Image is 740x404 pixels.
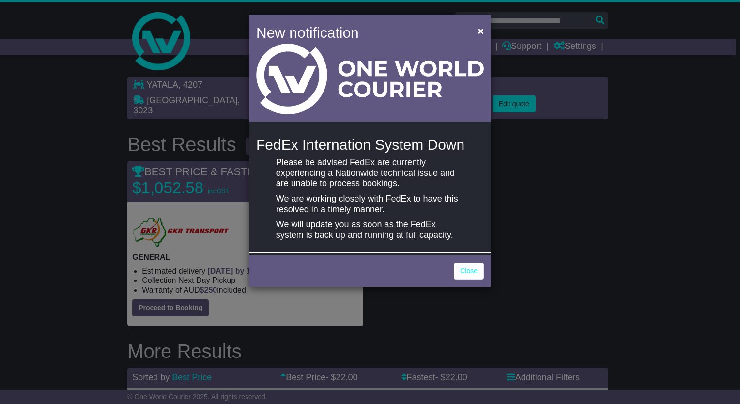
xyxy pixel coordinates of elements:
[256,22,464,44] h4: New notification
[454,263,484,280] a: Close
[256,44,484,114] img: Light
[276,194,464,215] p: We are working closely with FedEx to have this resolved in a timely manner.
[473,21,489,41] button: Close
[276,157,464,189] p: Please be advised FedEx are currently experiencing a Nationwide technical issue and are unable to...
[478,25,484,36] span: ×
[256,137,484,153] h4: FedEx Internation System Down
[276,219,464,240] p: We will update you as soon as the FedEx system is back up and running at full capacity.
